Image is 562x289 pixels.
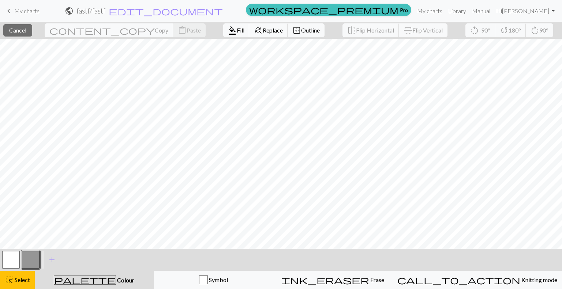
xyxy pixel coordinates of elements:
[414,4,445,18] a: My charts
[223,23,250,37] button: Fill
[539,27,548,34] span: 90°
[237,27,244,34] span: Fill
[493,4,558,18] a: Hi[PERSON_NAME]
[412,27,443,34] span: Flip Vertical
[445,4,469,18] a: Library
[495,23,526,37] button: 180°
[54,275,116,285] span: palette
[154,271,273,289] button: Symbol
[254,25,263,35] span: find_replace
[479,27,490,34] span: -90°
[14,276,30,283] span: Select
[369,276,384,283] span: Erase
[292,25,301,35] span: border_outer
[9,27,26,34] span: Cancel
[520,276,557,283] span: Knitting mode
[500,25,509,35] span: sync
[403,26,413,35] span: flip
[465,23,495,37] button: -90°
[399,23,447,37] button: Flip Vertical
[356,27,394,34] span: Flip Horizontal
[48,255,56,265] span: add
[249,5,398,15] span: workspace_premium
[281,275,369,285] span: ink_eraser
[531,25,539,35] span: rotate_right
[263,27,283,34] span: Replace
[65,6,74,16] span: public
[116,277,134,284] span: Colour
[14,7,40,14] span: My charts
[76,7,105,15] h2: fastf / fastf
[397,275,520,285] span: call_to_action
[342,23,399,37] button: Flip Horizontal
[35,271,154,289] button: Colour
[526,23,553,37] button: 90°
[4,6,13,16] span: keyboard_arrow_left
[509,27,521,34] span: 180°
[273,271,393,289] button: Erase
[393,271,562,289] button: Knitting mode
[49,25,155,35] span: content_copy
[470,25,479,35] span: rotate_left
[4,5,40,17] a: My charts
[246,4,411,16] a: Pro
[301,27,320,34] span: Outline
[45,23,173,37] button: Copy
[208,276,228,283] span: Symbol
[249,23,288,37] button: Replace
[228,25,237,35] span: format_color_fill
[5,275,14,285] span: highlight_alt
[288,23,325,37] button: Outline
[347,25,356,35] span: flip
[155,27,168,34] span: Copy
[109,6,223,16] span: edit_document
[3,24,32,37] button: Cancel
[469,4,493,18] a: Manual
